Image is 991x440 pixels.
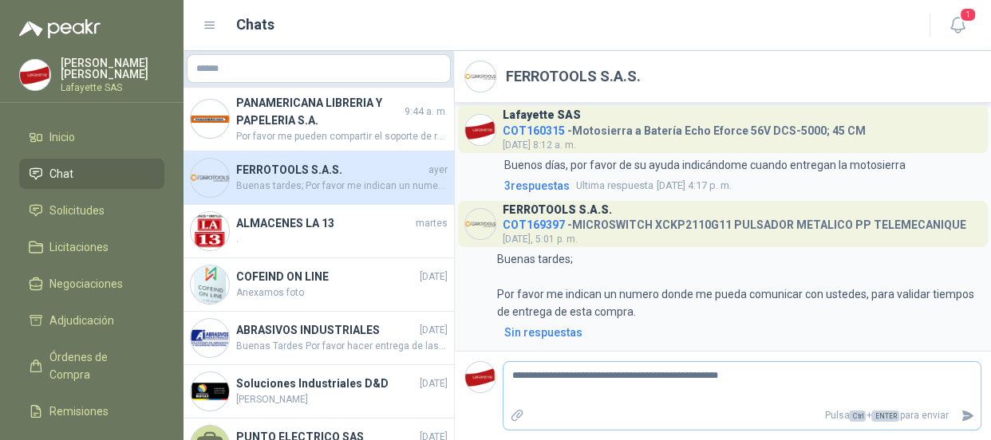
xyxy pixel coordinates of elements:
[504,177,570,194] span: 3 respuesta s
[236,129,448,144] span: Por favor me pueden compartir el soporte de recibido ya que no se encuentra la mercancía
[49,348,149,383] span: Órdenes de Compra
[236,321,417,339] h4: ABRASIVOS INDUSTRIALES
[236,392,448,407] span: [PERSON_NAME]
[19,159,164,189] a: Chat
[503,139,576,151] span: [DATE] 8:12 a. m.
[191,100,229,138] img: Company Logo
[236,161,425,179] h4: FERROTOOLS S.A.S.
[49,238,109,256] span: Licitaciones
[501,177,981,194] a: 3respuestasUltima respuesta[DATE] 4:17 p. m.
[236,339,448,354] span: Buenas Tardes Por favor hacer entrega de las 9 unidades
[184,258,454,312] a: Company LogoCOFEIND ON LINE[DATE]Anexamos foto
[19,305,164,336] a: Adjudicación
[184,151,454,205] a: Company LogoFERROTOOLS S.A.S.ayerBuenas tardes; Por favor me indican un numero donde me pueda com...
[19,195,164,226] a: Solicitudes
[576,178,732,194] span: [DATE] 4:17 p. m.
[506,65,641,88] h2: FERROTOOLS S.A.S.
[420,269,448,285] span: [DATE]
[416,216,448,231] span: martes
[236,268,417,285] h4: COFEIND ON LINE
[871,411,899,422] span: ENTER
[184,312,454,365] a: Company LogoABRASIVOS INDUSTRIALES[DATE]Buenas Tardes Por favor hacer entrega de las 9 unidades
[503,214,966,230] h4: - MICROSWITCH XCKP2110G11 PULSADOR METALICO PP TELEMECANIQUE
[236,94,401,129] h4: PANAMERICANA LIBRERIA Y PAPELERIA S.A.
[49,403,109,420] span: Remisiones
[236,375,417,392] h4: Soluciones Industriales D&D
[465,362,495,392] img: Company Logo
[501,324,981,341] a: Sin respuestas
[19,269,164,299] a: Negociaciones
[504,324,582,341] div: Sin respuestas
[19,396,164,426] a: Remisiones
[184,365,454,418] a: Company LogoSoluciones Industriales D&D[DATE][PERSON_NAME]
[503,218,565,231] span: COT169397
[576,178,653,194] span: Ultima respuesta
[465,61,495,92] img: Company Logo
[531,402,955,430] p: Pulsa + para enviar
[49,275,123,293] span: Negociaciones
[959,7,977,22] span: 1
[503,206,612,214] h3: FERROTOOLS S.A.S.
[49,202,105,219] span: Solicitudes
[61,83,164,92] p: Lafayette SAS
[20,60,50,90] img: Company Logo
[191,319,229,357] img: Company Logo
[503,402,531,430] label: Adjuntar archivos
[236,14,274,36] h1: Chats
[503,111,581,120] h3: Lafayette SAS
[191,212,229,250] img: Company Logo
[497,250,981,320] p: Buenas tardes; Por favor me indican un numero donde me pueda comunicar con ustedes, para validar ...
[849,411,866,422] span: Ctrl
[405,104,448,120] span: 9:44 a. m.
[503,234,578,245] span: [DATE], 5:01 p. m.
[61,57,164,80] p: [PERSON_NAME] [PERSON_NAME]
[503,124,565,137] span: COT160315
[236,232,448,247] span: .
[504,156,906,174] p: Buenos días, por favor de su ayuda indicándome cuando entregan la motosierra
[465,115,495,145] img: Company Logo
[428,163,448,178] span: ayer
[19,232,164,262] a: Licitaciones
[420,376,448,391] span: [DATE]
[19,122,164,152] a: Inicio
[236,285,448,301] span: Anexamos foto
[184,88,454,151] a: Company LogoPANAMERICANA LIBRERIA Y PAPELERIA S.A.9:44 a. m.Por favor me pueden compartir el sopo...
[191,372,229,411] img: Company Logo
[191,159,229,197] img: Company Logo
[49,312,114,329] span: Adjudicación
[49,165,73,183] span: Chat
[465,209,495,239] img: Company Logo
[49,128,75,146] span: Inicio
[420,323,448,338] span: [DATE]
[19,342,164,390] a: Órdenes de Compra
[503,120,866,136] h4: - Motosierra a Batería Echo Eforce 56V DCS-5000; 45 CM
[184,205,454,258] a: Company LogoALMACENES LA 13martes.
[236,179,448,194] span: Buenas tardes; Por favor me indican un numero donde me pueda comunicar con ustedes, para validar ...
[191,265,229,304] img: Company Logo
[236,214,413,232] h4: ALMACENES LA 13
[954,402,981,430] button: Enviar
[943,11,972,40] button: 1
[19,19,101,38] img: Logo peakr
